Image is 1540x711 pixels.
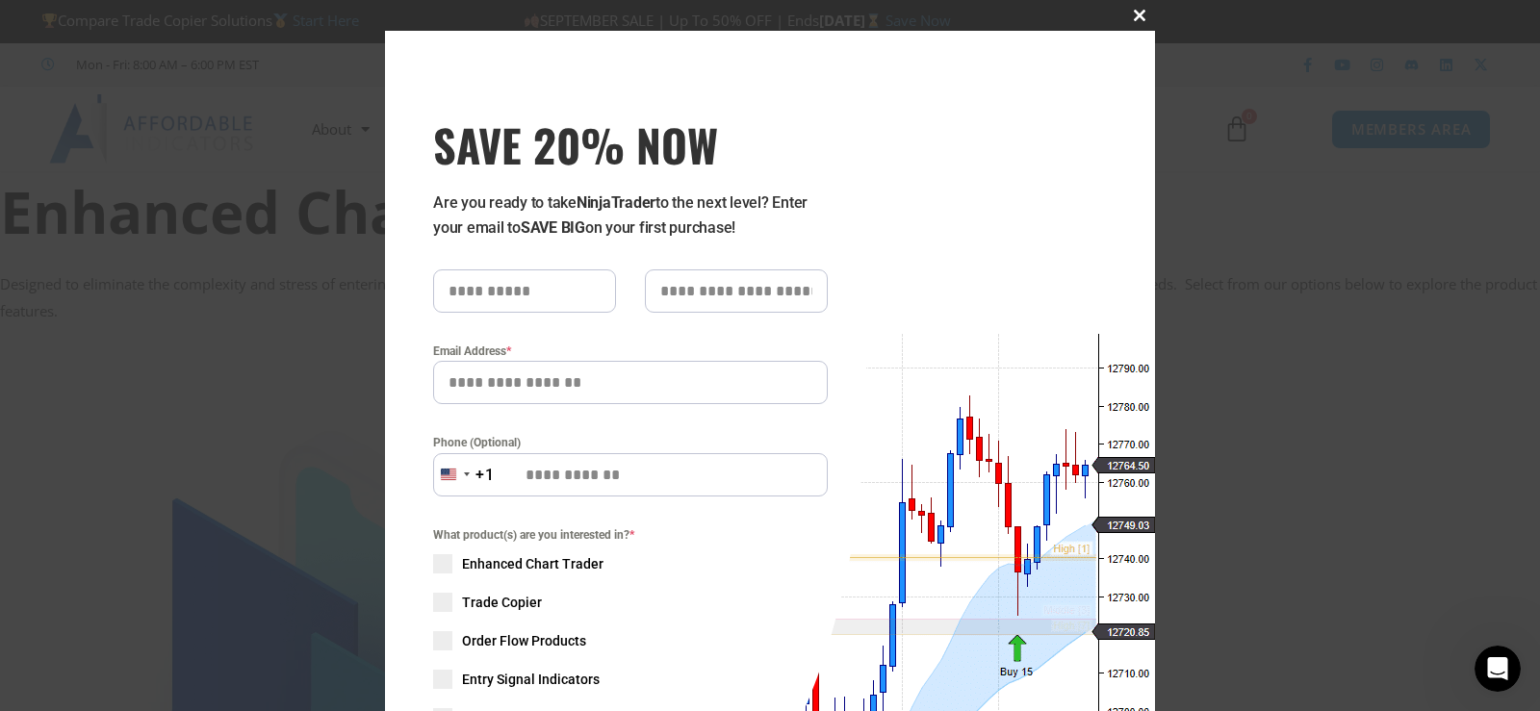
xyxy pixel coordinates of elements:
button: Selected country [433,453,495,496]
div: +1 [475,463,495,488]
label: Entry Signal Indicators [433,670,828,689]
label: Order Flow Products [433,631,828,650]
span: What product(s) are you interested in? [433,525,828,545]
label: Phone (Optional) [433,433,828,452]
span: Order Flow Products [462,631,586,650]
strong: NinjaTrader [577,193,655,212]
span: Trade Copier [462,593,542,612]
label: Enhanced Chart Trader [433,554,828,573]
p: Are you ready to take to the next level? Enter your email to on your first purchase! [433,190,828,241]
iframe: Intercom live chat [1475,646,1521,692]
label: Trade Copier [433,593,828,612]
strong: SAVE BIG [521,218,585,237]
span: Entry Signal Indicators [462,670,600,689]
h3: SAVE 20% NOW [433,117,828,171]
span: Enhanced Chart Trader [462,554,603,573]
label: Email Address [433,342,828,361]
